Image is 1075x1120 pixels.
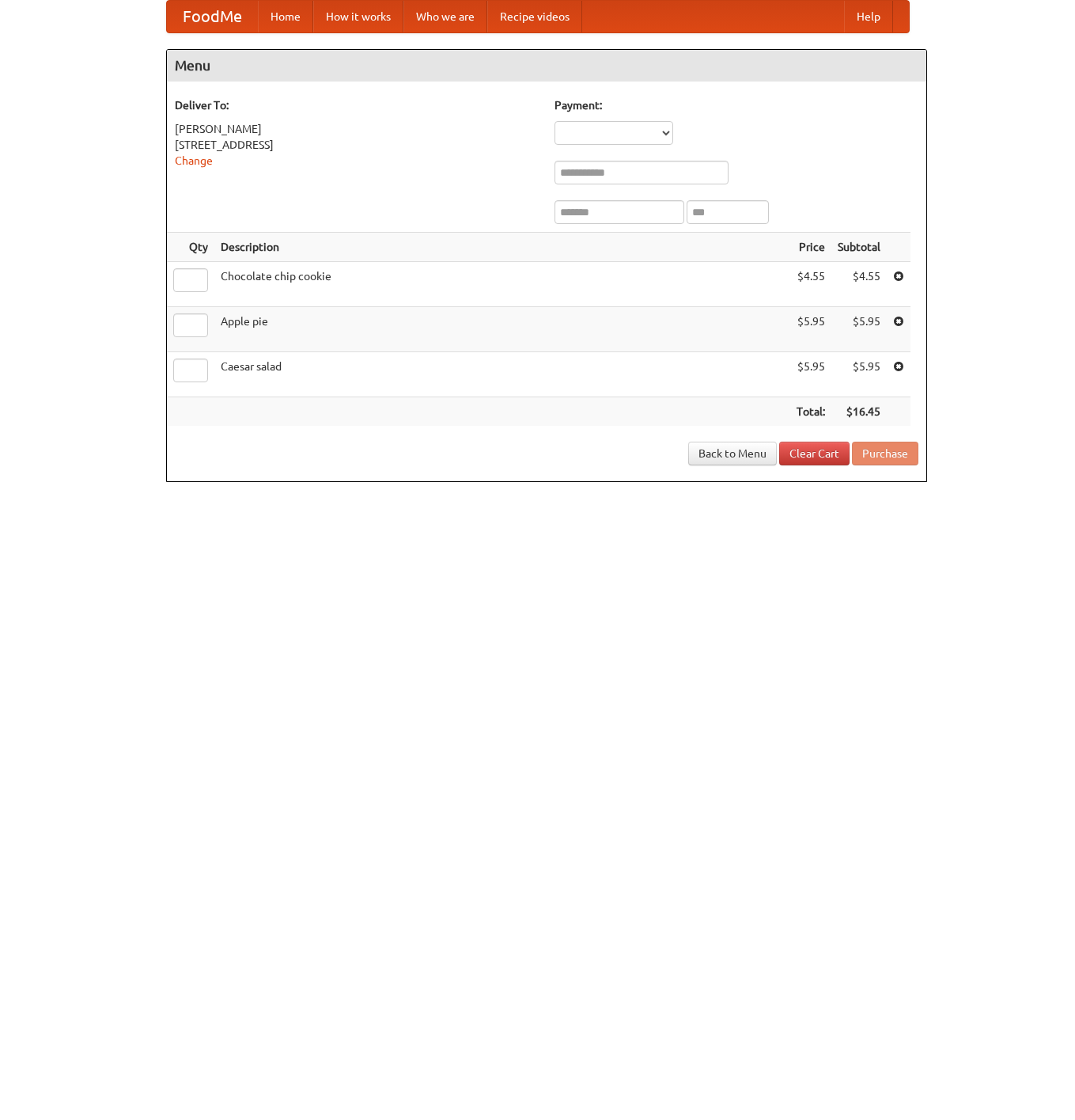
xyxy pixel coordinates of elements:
[175,137,539,153] div: [STREET_ADDRESS]
[790,262,831,307] td: $4.55
[831,262,887,307] td: $4.55
[175,97,539,113] h5: Deliver To:
[790,307,831,352] td: $5.95
[175,154,213,167] a: Change
[214,307,790,352] td: Apple pie
[214,262,790,307] td: Chocolate chip cookie
[258,1,313,32] a: Home
[214,352,790,397] td: Caesar salad
[779,442,850,465] a: Clear Cart
[831,397,887,427] th: $16.45
[403,1,487,32] a: Who we are
[831,352,887,397] td: $5.95
[844,1,893,32] a: Help
[167,50,926,82] h4: Menu
[555,97,918,113] h5: Payment:
[790,397,831,427] th: Total:
[688,442,777,465] a: Back to Menu
[313,1,403,32] a: How it works
[487,1,582,32] a: Recipe videos
[175,121,539,137] div: [PERSON_NAME]
[831,233,887,262] th: Subtotal
[214,233,790,262] th: Description
[167,233,214,262] th: Qty
[790,352,831,397] td: $5.95
[831,307,887,352] td: $5.95
[167,1,258,32] a: FoodMe
[790,233,831,262] th: Price
[852,442,918,465] button: Purchase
